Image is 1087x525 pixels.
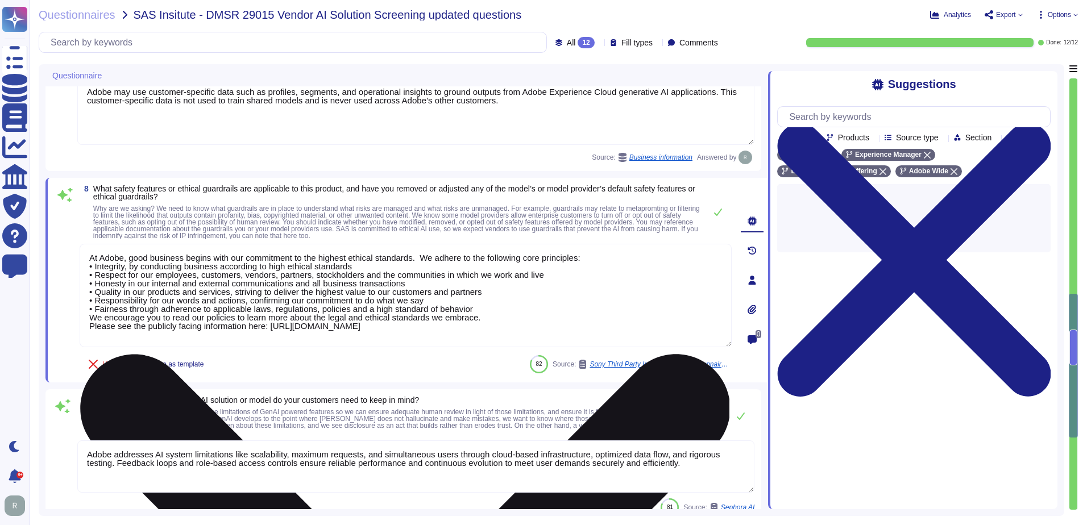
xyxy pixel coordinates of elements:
span: Why are we asking? We need to know what guardrails are in place to understand what risks are mana... [93,205,700,240]
span: 8 [80,185,89,193]
button: Analytics [930,10,971,19]
span: Source: [592,153,692,162]
textarea: At Adobe, good business begins with our commitment to the highest ethical standards. We adhere to... [80,244,732,347]
img: user [739,151,752,164]
span: Export [996,11,1016,18]
span: 12 / 12 [1064,40,1078,45]
span: Sephora AI [721,504,755,511]
span: 81 [667,504,673,510]
div: 12 [578,37,594,48]
textarea: Adobe may use customer-specific data such as profiles, segments, and operational insights to grou... [77,78,754,145]
span: Analytics [944,11,971,18]
div: 9+ [16,472,23,478]
span: Answered by [697,154,736,161]
span: All [567,39,576,47]
input: Search by keywords [45,32,546,52]
span: Questionnaire [52,72,102,80]
input: Search by keywords [783,107,1050,127]
span: 82 [536,361,542,367]
img: user [5,495,25,516]
span: 9 [77,396,86,404]
span: Options [1048,11,1071,18]
span: Done: [1046,40,1061,45]
span: What safety features or ethical guardrails are applicable to this product, and have you removed o... [93,184,695,201]
span: Comments [679,39,718,47]
button: user [2,493,33,518]
span: Business information [629,154,692,161]
textarea: Adobe addresses AI system limitations like scalability, maximum requests, and simultaneous users ... [77,440,754,493]
span: 0 [756,330,762,338]
span: Questionnaires [39,9,115,20]
span: SAS Insitute - DMSR 29015 Vendor AI Solution Screening updated questions [134,9,522,20]
span: Fill types [621,39,653,47]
